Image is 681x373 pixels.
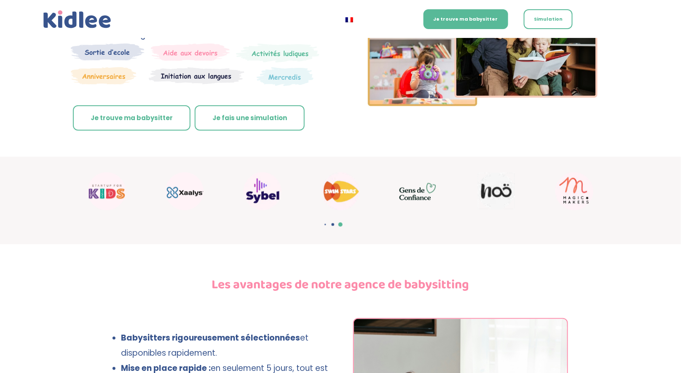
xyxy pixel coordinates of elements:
[399,182,437,200] img: GDC
[324,224,326,225] span: Go to slide 2
[149,168,220,215] div: 15 / 22
[322,172,359,210] img: Swim stars
[88,172,126,210] img: startup for kids
[477,173,515,210] img: Noo
[73,105,190,131] a: Je trouve ma babysitter
[41,8,113,31] img: logo_kidlee_bleu
[524,9,573,29] a: Simulation
[71,168,142,215] div: 14 / 22
[71,43,145,61] img: Sortie decole
[212,275,469,295] b: Les avantages de notre agence de babysitting
[257,67,314,86] img: Thematique
[332,223,335,226] span: Go to slide 3
[368,99,598,109] picture: Imgs-2
[539,168,610,215] div: 20 / 22
[121,333,300,344] strong: Babysitters rigoureusement sélectionnées
[71,67,137,85] img: Anniversaire
[151,43,230,61] img: weekends
[346,17,353,22] img: Français
[244,172,282,210] img: Sybel
[383,172,454,210] div: 18 / 22
[555,172,593,210] img: Magic makers
[461,169,532,215] div: 19 / 22
[424,9,508,29] a: Je trouve ma babysitter
[166,172,204,210] img: Xaalys
[338,223,343,227] span: Go to slide 4
[195,105,305,131] a: Je fais une simulation
[41,8,113,31] a: Kidlee Logo
[149,67,244,85] img: Atelier thematique
[236,43,319,63] img: Mercredi
[121,333,308,359] span: et disponibles rapidement.
[305,168,376,215] div: 17 / 22
[227,168,298,215] div: 16 / 22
